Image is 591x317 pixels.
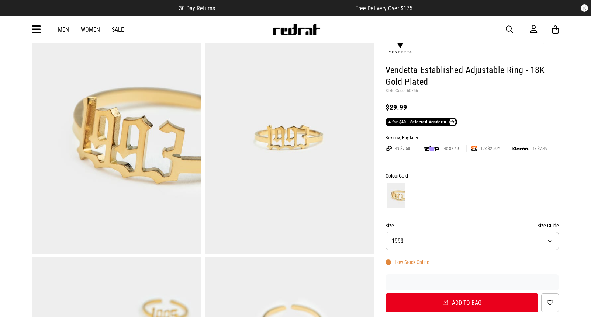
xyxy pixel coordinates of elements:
[387,183,405,208] img: Gold
[392,146,413,151] span: 4x $7.50
[179,5,215,12] span: 30 Day Returns
[441,146,462,151] span: 4x $7.49
[386,232,559,250] button: 1993
[230,4,341,12] iframe: Customer reviews powered by Trustpilot
[386,103,559,112] div: $29.99
[355,5,412,12] span: Free Delivery Over $175
[386,65,559,88] h1: Vendetta Established Adjustable Ring - 18K Gold Plated
[272,24,321,35] img: Redrat logo
[81,26,100,33] a: Women
[477,146,502,151] span: 12x $2.50*
[32,20,201,254] img: Vendetta Established Adjustable Ring - 18k Gold Plated in Gold
[386,293,538,312] button: Add to bag
[529,146,550,151] span: 4x $7.49
[58,26,69,33] a: Men
[386,135,559,141] div: Buy now, Pay later.
[512,147,529,151] img: KLARNA
[538,221,559,230] button: Size Guide
[471,146,477,151] img: SPLITPAY
[386,146,392,151] img: AFTERPAY
[386,221,559,230] div: Size
[399,173,408,179] span: Gold
[386,279,559,286] iframe: Customer reviews powered by Trustpilot
[6,3,28,25] button: Open LiveChat chat widget
[424,145,439,152] img: zip
[386,171,559,180] div: Colour
[386,259,429,265] div: Low Stock Online
[392,237,404,244] span: 1993
[386,118,457,126] a: 4 for $40 - Selected Vendetta
[386,88,559,94] p: Style Code: 60756
[205,20,374,254] img: Vendetta Established Adjustable Ring - 18k Gold Plated in Gold
[112,26,124,33] a: Sale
